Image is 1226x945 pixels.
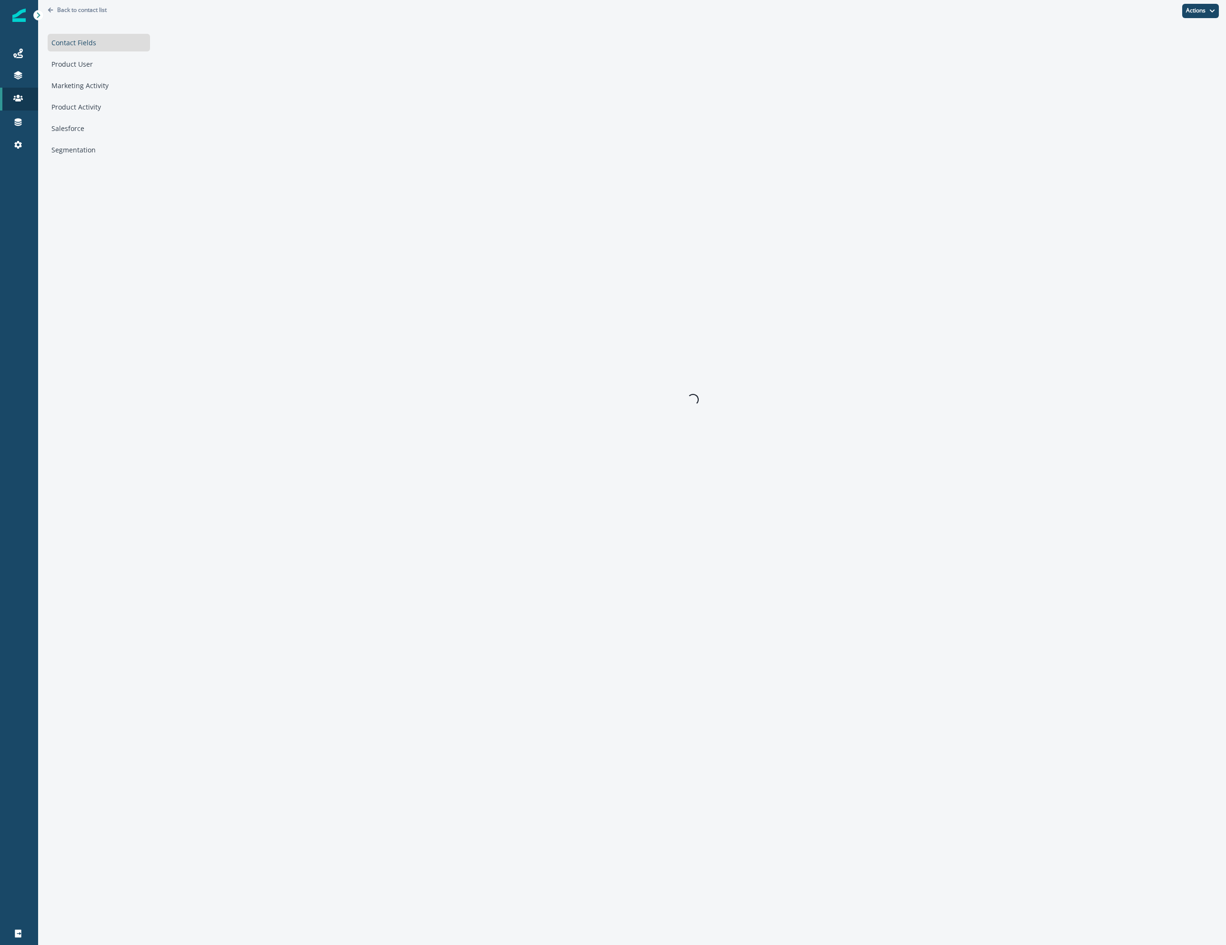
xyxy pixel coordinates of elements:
[48,98,150,116] div: Product Activity
[1182,4,1219,18] button: Actions
[48,120,150,137] div: Salesforce
[12,9,26,22] img: Inflection
[48,34,150,51] div: Contact Fields
[48,55,150,73] div: Product User
[48,141,150,159] div: Segmentation
[48,6,107,14] button: Go back
[57,6,107,14] p: Back to contact list
[48,77,150,94] div: Marketing Activity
